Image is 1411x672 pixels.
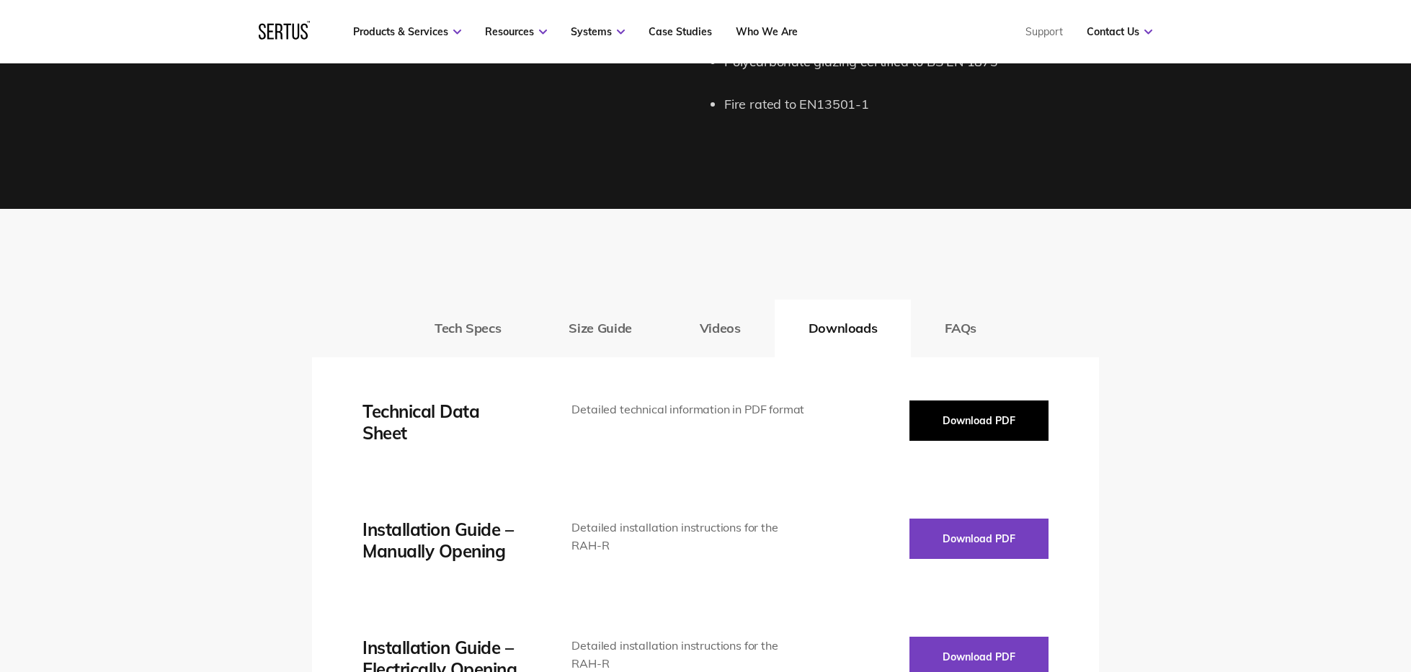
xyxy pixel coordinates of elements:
[571,400,810,419] div: Detailed technical information in PDF format
[649,25,712,38] a: Case Studies
[911,300,1010,357] button: FAQs
[909,519,1049,559] button: Download PDF
[666,300,775,357] button: Videos
[571,519,810,555] div: Detailed installation instructions for the RAH-R
[1025,25,1063,38] a: Support
[362,519,528,562] div: Installation Guide – Manually Opening
[362,400,528,444] div: Technical Data Sheet
[401,300,535,357] button: Tech Specs
[724,94,1099,115] li: Fire rated to EN13501-1
[535,300,665,357] button: Size Guide
[353,25,461,38] a: Products & Services
[909,400,1049,441] button: Download PDF
[1087,25,1152,38] a: Contact Us
[736,25,798,38] a: Who We Are
[485,25,547,38] a: Resources
[571,25,625,38] a: Systems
